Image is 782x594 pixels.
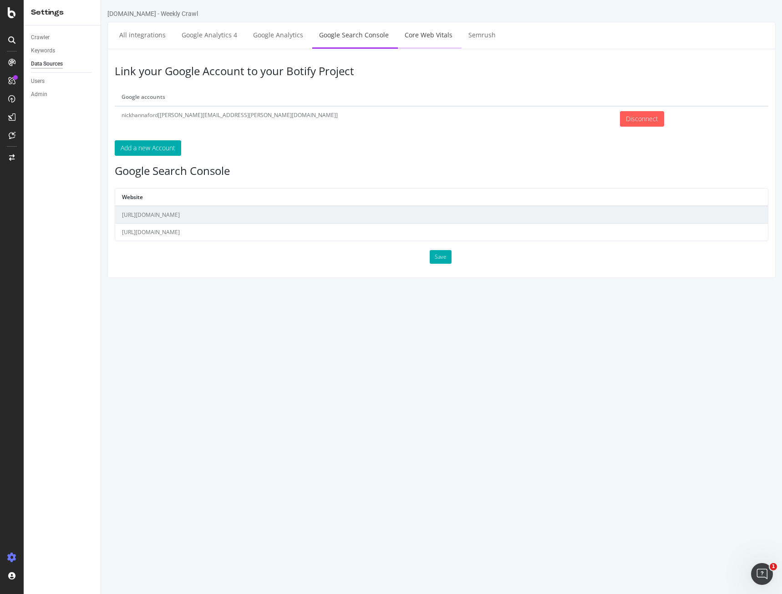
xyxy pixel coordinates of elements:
a: Keywords [31,46,94,56]
a: Google Analytics [145,22,209,47]
div: Crawler [31,33,50,42]
div: Keywords [31,46,55,56]
span: 1 [770,563,777,570]
td: [URL][DOMAIN_NAME] [14,224,667,241]
input: Disconnect [519,111,563,127]
th: Website [14,189,667,206]
a: Users [31,77,94,86]
div: [DOMAIN_NAME] - Weekly Crawl [6,9,97,18]
a: All integrations [11,22,71,47]
a: Semrush [361,22,401,47]
a: Admin [31,90,94,99]
div: Users [31,77,45,86]
a: Google Search Console [211,22,295,47]
td: nickhannaford[[PERSON_NAME][EMAIL_ADDRESS][PERSON_NAME][DOMAIN_NAME]] [14,106,512,131]
a: Data Sources [31,59,94,69]
iframe: Intercom live chat [751,563,773,585]
button: Save [329,250,350,264]
h3: Google Search Console [14,165,667,177]
button: Add a new Account [14,140,80,156]
a: Core Web Vitals [297,22,358,47]
a: Google Analytics 4 [74,22,143,47]
a: Crawler [31,33,94,42]
div: Settings [31,7,93,18]
th: Google accounts [14,88,512,106]
td: [URL][DOMAIN_NAME] [14,206,667,224]
h3: Link your Google Account to your Botify Project [14,65,667,77]
div: Admin [31,90,47,99]
div: Data Sources [31,59,63,69]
